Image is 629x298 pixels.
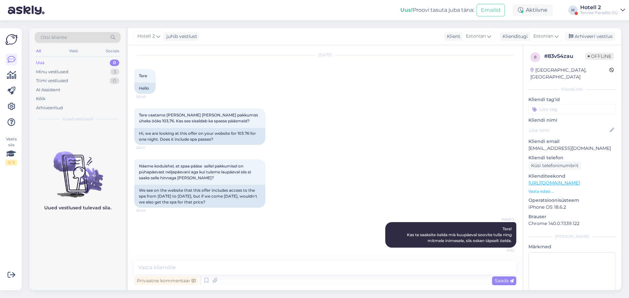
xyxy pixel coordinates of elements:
div: Hotell 2 [580,5,618,10]
input: Lisa nimi [529,127,608,134]
span: Saada [495,278,514,284]
p: Vaata edasi ... [528,188,616,194]
div: H [568,6,578,15]
div: Minu vestlused [36,69,68,75]
span: Näeme kodulehel, et spaa pääse sellel pakkumisel on pühapäevast neljapäevani aga kui tuleme laupä... [139,164,252,180]
span: 20:44 [136,208,161,213]
div: 0 [110,78,119,84]
p: iPhone OS 18.6.2 [528,204,616,211]
div: Arhiveeri vestlus [565,32,615,41]
div: Tiimi vestlused [36,78,68,84]
span: Estonian [466,33,486,40]
input: Lisa tag [528,104,616,114]
p: Märkmed [528,243,616,250]
div: Klient [444,33,460,40]
div: We see on the website that this offer includes access to the spa from [DATE] to [DATE], but if we... [134,185,265,208]
div: juhib vestlust [164,33,197,40]
span: Uued vestlused [63,116,93,122]
div: Küsi telefoninumbrit [528,161,581,170]
div: [GEOGRAPHIC_DATA], [GEOGRAPHIC_DATA] [530,67,609,80]
p: Uued vestlused tulevad siia. [44,204,111,211]
div: Klienditugi [500,33,528,40]
div: Hi, we are looking at this offer on your website for 103.76 for one night. Does it include spa pa... [134,128,265,145]
p: Klienditeekond [528,173,616,180]
span: 8 [534,55,537,60]
span: Hotell 2 [137,33,155,40]
span: Otsi kliente [41,34,67,41]
div: Kliendi info [528,86,616,92]
p: Chrome 140.0.7339.122 [528,220,616,227]
p: Kliendi telefon [528,154,616,161]
span: Estonian [533,33,553,40]
div: All [35,47,42,55]
p: Brauser [528,213,616,220]
img: No chats [29,140,126,199]
a: Hotell 2Tervise Paradiis OÜ [580,5,625,15]
p: Kliendi tag'id [528,96,616,103]
span: 20:40 [136,94,161,99]
p: Kliendi nimi [528,117,616,124]
div: Tervise Paradiis OÜ [580,10,618,15]
div: 0 / 3 [5,160,17,166]
a: [URL][DOMAIN_NAME] [528,180,580,186]
div: Hello [134,83,156,94]
p: [EMAIL_ADDRESS][DOMAIN_NAME] [528,145,616,152]
div: Web [68,47,79,55]
div: [PERSON_NAME] [528,234,616,239]
span: 20:41 [136,145,161,150]
button: Emailid [477,4,505,16]
span: Tere! Kas te saaksite öelda mis kuupäeval soovite tulla ning mitmele inimesele, siis oskan täpsel... [407,226,513,243]
span: Hotell 2 [490,217,514,222]
span: Tere [139,73,147,78]
div: 0 [110,60,119,66]
div: Privaatne kommentaar [134,276,198,285]
div: Aktiivne [513,4,553,16]
div: Arhiveeritud [36,105,63,111]
div: 3 [110,69,119,75]
img: Askly Logo [5,33,18,46]
div: # 83v54zau [544,52,585,60]
div: AI Assistent [36,87,60,93]
span: 21:52 [490,248,514,253]
div: Kõik [36,96,46,102]
p: Operatsioonisüsteem [528,197,616,204]
div: Socials [105,47,121,55]
span: Tere vaatame [PERSON_NAME] [PERSON_NAME] pakkumist üheks ööks 103,76. Kas see sisaldab ka spasse ... [139,113,259,123]
p: Kliendi email [528,138,616,145]
span: Offline [585,53,614,60]
div: Uus [36,60,45,66]
div: Proovi tasuta juba täna: [400,6,474,14]
div: Vaata siia [5,136,17,166]
b: Uus! [400,7,413,13]
div: [DATE] [134,52,516,58]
